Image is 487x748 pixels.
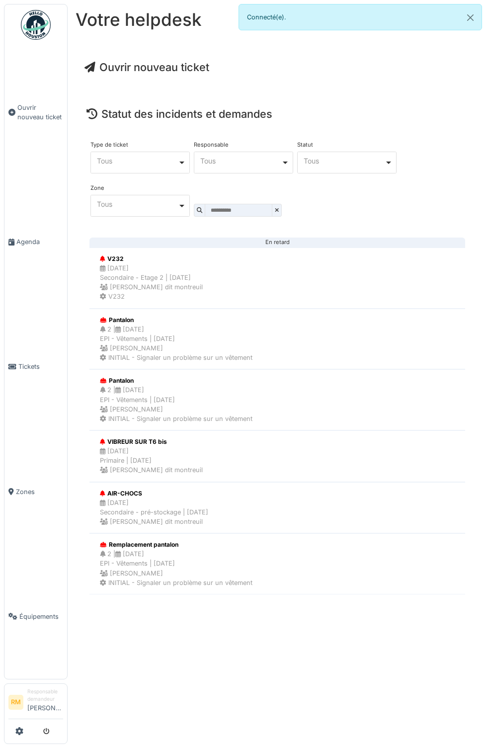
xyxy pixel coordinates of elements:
h4: Statut des incidents et demandes [86,107,468,120]
div: 2 | [DATE] EPI - Vêtements | [DATE] [PERSON_NAME] [100,325,252,353]
div: VIBREUR SUR T6 bis [100,437,203,446]
a: Pantalon 2 |[DATE]EPI - Vêtements | [DATE] [PERSON_NAME] INITIAL - Signaler un problème sur un vê... [89,369,465,430]
div: INITIAL - Signaler un problème sur un vêtement [100,414,252,423]
a: Agenda [4,179,67,304]
div: [DATE] Secondaire - Etage 2 | [DATE] [PERSON_NAME] dit montreuil [100,263,203,292]
div: Tous [97,158,178,164]
a: VIBREUR SUR T6 bis [DATE]Primaire | [DATE] [PERSON_NAME] dit montreuil [89,430,465,482]
a: Pantalon 2 |[DATE]EPI - Vêtements | [DATE] [PERSON_NAME] INITIAL - Signaler un problème sur un vê... [89,309,465,370]
a: Remplacement pantalon 2 |[DATE]EPI - Vêtements | [DATE] [PERSON_NAME] INITIAL - Signaler un probl... [89,533,465,594]
div: V232 [100,254,203,263]
div: Remplacement pantalon [100,540,252,549]
span: Équipements [19,612,63,621]
div: Responsable demandeur [27,688,63,703]
a: Équipements [4,554,67,679]
div: 2 | [DATE] EPI - Vêtements | [DATE] [PERSON_NAME] [100,549,252,578]
span: Tickets [18,362,63,371]
div: [DATE] Primaire | [DATE] [PERSON_NAME] dit montreuil [100,446,203,475]
div: Tous [200,158,281,164]
div: Pantalon [100,376,252,385]
span: Ouvrir nouveau ticket [17,103,63,122]
a: Ouvrir nouveau ticket [84,61,209,74]
div: INITIAL - Signaler un problème sur un vêtement [100,353,252,362]
label: Statut [297,142,313,148]
label: Responsable [194,142,229,148]
div: AIR-CHOCS [100,489,208,498]
div: V232 [100,292,203,301]
label: Type de ticket [90,142,128,148]
div: Connecté(e). [239,4,482,30]
a: V232 [DATE]Secondaire - Etage 2 | [DATE] [PERSON_NAME] dit montreuil V232 [89,248,465,309]
li: RM [8,695,23,710]
label: Zone [90,185,104,191]
img: Badge_color-CXgf-gQk.svg [21,10,51,40]
div: [DATE] Secondaire - pré-stockage | [DATE] [PERSON_NAME] dit montreuil [100,498,208,527]
span: Zones [16,487,63,497]
div: Pantalon [100,316,252,325]
span: Agenda [16,237,63,247]
div: INITIAL - Signaler un problème sur un vêtement [100,578,252,587]
div: Tous [97,201,178,207]
div: En retard [97,242,457,243]
div: 2 | [DATE] EPI - Vêtements | [DATE] [PERSON_NAME] [100,385,252,414]
a: AIR-CHOCS [DATE]Secondaire - pré-stockage | [DATE] [PERSON_NAME] dit montreuil [89,482,465,534]
a: Zones [4,429,67,554]
a: RM Responsable demandeur[PERSON_NAME] [8,688,63,719]
li: [PERSON_NAME] [27,688,63,717]
button: Close [459,4,482,31]
a: Tickets [4,305,67,429]
a: Ouvrir nouveau ticket [4,45,67,179]
div: Tous [304,158,385,164]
